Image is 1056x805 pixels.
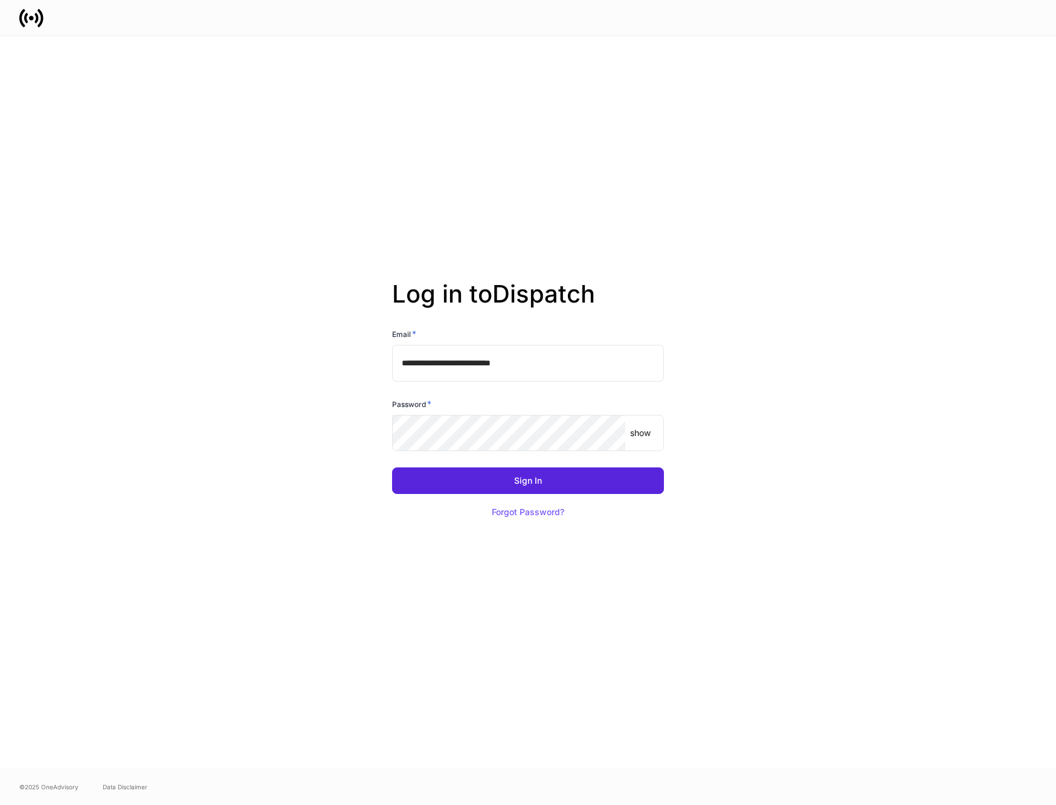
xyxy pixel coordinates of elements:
h6: Email [392,328,416,340]
div: Forgot Password? [492,508,564,516]
a: Data Disclaimer [103,782,147,792]
p: show [630,427,651,439]
button: Forgot Password? [477,499,579,525]
h6: Password [392,398,431,410]
h2: Log in to Dispatch [392,280,664,328]
span: © 2025 OneAdvisory [19,782,79,792]
div: Sign In [514,476,542,485]
button: Sign In [392,467,664,494]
